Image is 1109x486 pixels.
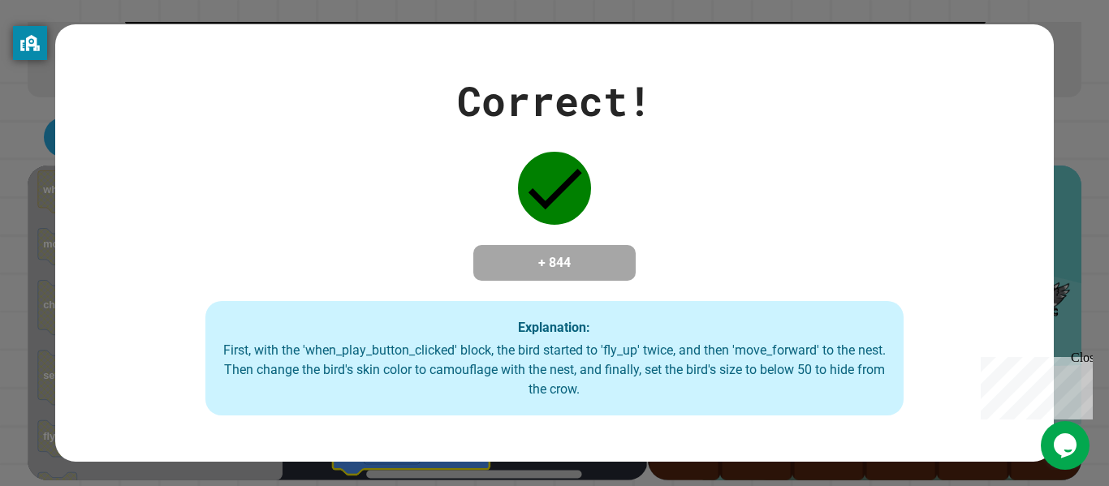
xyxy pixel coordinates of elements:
iframe: chat widget [974,351,1093,419]
div: Chat with us now!Close [6,6,112,103]
iframe: chat widget [1041,421,1093,470]
button: privacy banner [13,26,47,60]
div: First, with the 'when_play_button_clicked' block, the bird started to 'fly_up' twice, and then 'm... [222,341,888,399]
h4: + 844 [490,253,619,273]
strong: Explanation: [518,319,590,334]
div: Correct! [457,71,652,131]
